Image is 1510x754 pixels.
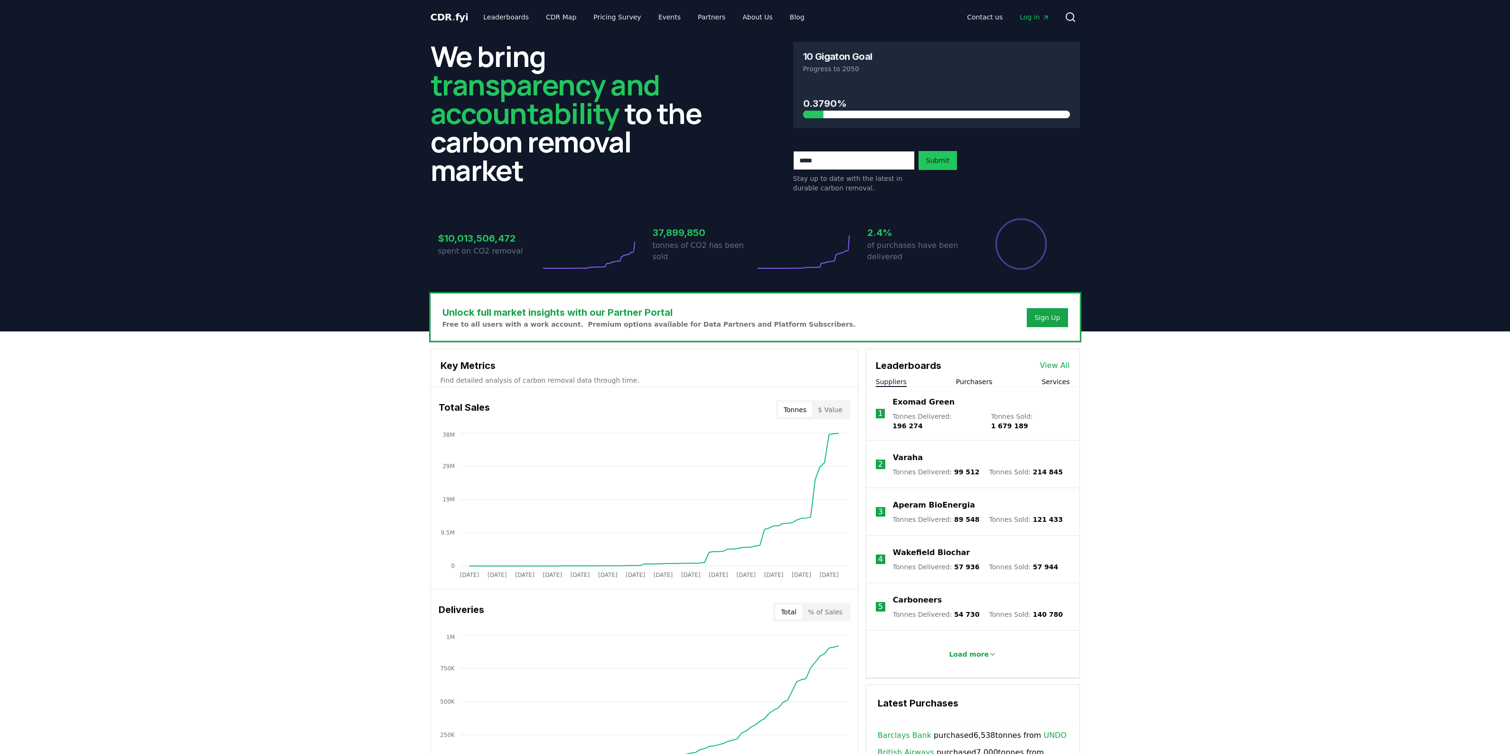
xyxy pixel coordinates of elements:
[878,554,883,565] p: 4
[892,422,922,430] span: 196 274
[598,572,618,578] tspan: [DATE]
[651,9,688,26] a: Events
[989,467,1063,477] p: Tonnes Sold :
[653,240,755,263] p: tonnes of CO2 has been sold
[893,467,980,477] p: Tonnes Delivered :
[736,572,756,578] tspan: [DATE]
[709,572,728,578] tspan: [DATE]
[878,696,1068,710] h3: Latest Purchases
[476,9,812,26] nav: Main
[431,65,660,132] span: transparency and accountability
[538,9,584,26] a: CDR Map
[949,650,989,659] p: Load more
[867,240,970,263] p: of purchases have been delivered
[954,516,980,523] span: 89 548
[989,610,1063,619] p: Tonnes Sold :
[1034,313,1060,322] a: Sign Up
[991,422,1028,430] span: 1 679 189
[878,601,883,613] p: 5
[439,400,490,419] h3: Total Sales
[954,468,980,476] span: 99 512
[893,452,923,463] a: Varaha
[515,572,535,578] tspan: [DATE]
[893,500,975,511] a: Aperam BioEnergia
[803,52,872,61] h3: 10 Gigaton Goal
[442,496,455,503] tspan: 19M
[440,732,455,738] tspan: 250K
[653,572,673,578] tspan: [DATE]
[1012,9,1057,26] a: Log in
[803,64,1070,74] p: Progress to 2050
[878,730,1067,741] span: purchased 6,538 tonnes from
[802,604,848,620] button: % of Sales
[431,10,469,24] a: CDR.fyi
[994,217,1048,271] div: Percentage of sales delivered
[954,611,980,618] span: 54 730
[441,358,848,373] h3: Key Metrics
[735,9,780,26] a: About Us
[941,645,1004,664] button: Load more
[778,402,812,417] button: Tonnes
[954,563,980,571] span: 57 936
[1027,308,1068,327] button: Sign Up
[782,9,812,26] a: Blog
[878,506,883,518] p: 3
[893,515,980,524] p: Tonnes Delivered :
[991,412,1070,431] p: Tonnes Sold :
[959,9,1057,26] nav: Main
[989,562,1058,572] p: Tonnes Sold :
[1033,516,1063,523] span: 121 433
[956,377,993,386] button: Purchasers
[793,174,915,193] p: Stay up to date with the latest in durable carbon removal.
[878,730,931,741] a: Barclays Bank
[438,231,541,245] h3: $10,013,506,472
[959,9,1010,26] a: Contact us
[440,665,455,672] tspan: 750K
[451,563,455,569] tspan: 0
[1041,377,1069,386] button: Services
[460,572,479,578] tspan: [DATE]
[803,96,1070,111] h3: 0.3790%
[919,151,957,170] button: Submit
[893,594,942,606] a: Carboneers
[1040,360,1070,371] a: View All
[1033,563,1059,571] span: 57 944
[476,9,536,26] a: Leaderboards
[876,377,907,386] button: Suppliers
[487,572,506,578] tspan: [DATE]
[570,572,590,578] tspan: [DATE]
[792,572,811,578] tspan: [DATE]
[543,572,562,578] tspan: [DATE]
[439,603,484,622] h3: Deliveries
[892,396,955,408] a: Exomad Green
[438,245,541,257] p: spent on CO2 removal
[1033,468,1063,476] span: 214 845
[442,320,856,329] p: Free to all users with a work account. Premium options available for Data Partners and Platform S...
[690,9,733,26] a: Partners
[867,226,970,240] h3: 2.4%
[1033,611,1063,618] span: 140 780
[431,42,717,184] h2: We bring to the carbon removal market
[893,610,980,619] p: Tonnes Delivered :
[893,562,980,572] p: Tonnes Delivered :
[878,459,883,470] p: 2
[442,463,455,470] tspan: 29M
[442,432,455,438] tspan: 38M
[893,547,970,558] a: Wakefield Biochar
[442,305,856,320] h3: Unlock full market insights with our Partner Portal
[441,529,454,536] tspan: 9.5M
[626,572,645,578] tspan: [DATE]
[446,634,455,641] tspan: 1M
[586,9,648,26] a: Pricing Survey
[878,408,883,419] p: 1
[452,11,455,23] span: .
[441,376,848,385] p: Find detailed analysis of carbon removal data through time.
[1020,12,1049,22] span: Log in
[775,604,802,620] button: Total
